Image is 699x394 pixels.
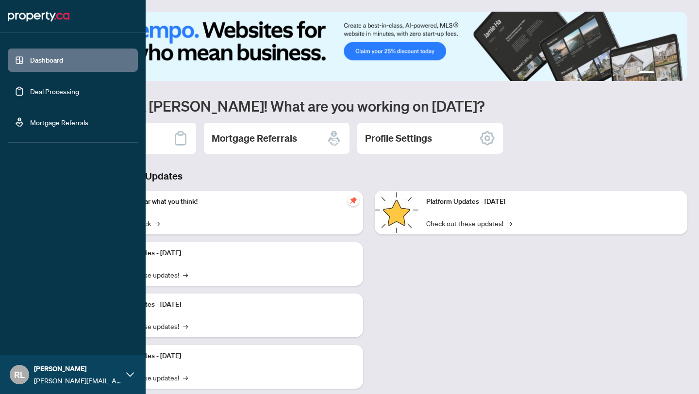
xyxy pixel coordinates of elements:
[14,368,25,381] span: RL
[30,56,63,65] a: Dashboard
[102,351,355,361] p: Platform Updates - [DATE]
[348,195,359,206] span: pushpin
[34,375,121,386] span: [PERSON_NAME][EMAIL_ADDRESS][DOMAIN_NAME]
[183,269,188,280] span: →
[666,71,670,75] button: 3
[102,197,355,207] p: We want to hear what you think!
[102,299,355,310] p: Platform Updates - [DATE]
[30,87,79,96] a: Deal Processing
[674,71,678,75] button: 4
[375,191,418,234] img: Platform Updates - June 23, 2025
[639,71,654,75] button: 1
[34,363,121,374] span: [PERSON_NAME]
[50,12,687,81] img: Slide 0
[102,248,355,259] p: Platform Updates - [DATE]
[658,71,662,75] button: 2
[660,360,689,389] button: Open asap
[365,131,432,145] h2: Profile Settings
[507,218,512,229] span: →
[426,218,512,229] a: Check out these updates!→
[30,118,88,127] a: Mortgage Referrals
[155,218,160,229] span: →
[8,9,69,24] img: logo
[212,131,297,145] h2: Mortgage Referrals
[426,197,680,207] p: Platform Updates - [DATE]
[183,321,188,331] span: →
[50,169,687,183] h3: Brokerage & Industry Updates
[183,372,188,383] span: →
[50,97,687,115] h1: Welcome back [PERSON_NAME]! What are you working on [DATE]?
